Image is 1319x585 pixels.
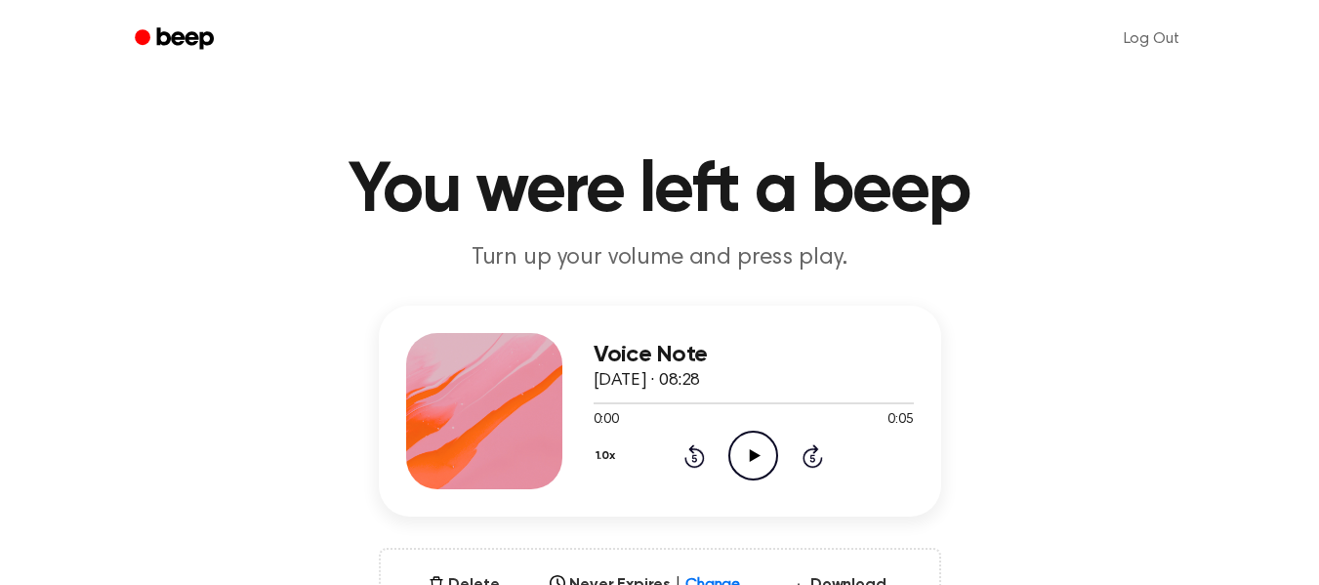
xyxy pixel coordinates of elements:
[594,410,619,431] span: 0:00
[594,342,914,368] h3: Voice Note
[594,439,623,473] button: 1.0x
[121,21,231,59] a: Beep
[160,156,1160,227] h1: You were left a beep
[285,242,1035,274] p: Turn up your volume and press play.
[594,372,701,390] span: [DATE] · 08:28
[887,410,913,431] span: 0:05
[1104,16,1199,63] a: Log Out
